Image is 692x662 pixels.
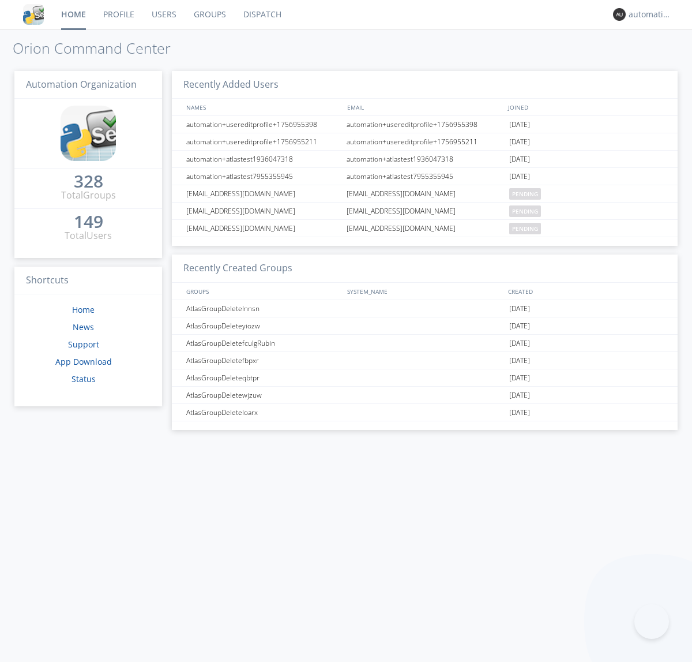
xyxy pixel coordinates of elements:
[172,404,678,421] a: AtlasGroupDeleteloarx[DATE]
[183,352,343,369] div: AtlasGroupDeletefbpxr
[509,205,541,217] span: pending
[183,283,341,300] div: GROUPS
[172,185,678,203] a: [EMAIL_ADDRESS][DOMAIN_NAME][EMAIL_ADDRESS][DOMAIN_NAME]pending
[344,133,506,150] div: automation+usereditprofile+1756955211
[172,335,678,352] a: AtlasGroupDeletefculgRubin[DATE]
[344,283,505,300] div: SYSTEM_NAME
[509,369,530,387] span: [DATE]
[172,369,678,387] a: AtlasGroupDeleteqbtpr[DATE]
[172,116,678,133] a: automation+usereditprofile+1756955398automation+usereditprofile+1756955398[DATE]
[509,335,530,352] span: [DATE]
[183,387,343,403] div: AtlasGroupDeletewjzuw
[61,189,116,202] div: Total Groups
[183,133,343,150] div: automation+usereditprofile+1756955211
[509,404,530,421] span: [DATE]
[183,168,343,185] div: automation+atlastest7955355945
[183,203,343,219] div: [EMAIL_ADDRESS][DOMAIN_NAME]
[74,216,103,229] a: 149
[172,220,678,237] a: [EMAIL_ADDRESS][DOMAIN_NAME][EMAIL_ADDRESS][DOMAIN_NAME]pending
[172,387,678,404] a: AtlasGroupDeletewjzuw[DATE]
[55,356,112,367] a: App Download
[65,229,112,242] div: Total Users
[183,335,343,351] div: AtlasGroupDeletefculgRubin
[629,9,672,20] div: automation+atlas0017
[509,188,541,200] span: pending
[183,220,343,237] div: [EMAIL_ADDRESS][DOMAIN_NAME]
[68,339,99,350] a: Support
[72,304,95,315] a: Home
[172,151,678,168] a: automation+atlastest1936047318automation+atlastest1936047318[DATE]
[172,203,678,220] a: [EMAIL_ADDRESS][DOMAIN_NAME][EMAIL_ADDRESS][DOMAIN_NAME]pending
[183,99,341,115] div: NAMES
[509,133,530,151] span: [DATE]
[509,151,530,168] span: [DATE]
[172,71,678,99] h3: Recently Added Users
[183,369,343,386] div: AtlasGroupDeleteqbtpr
[634,604,669,639] iframe: Toggle Customer Support
[61,106,116,161] img: cddb5a64eb264b2086981ab96f4c1ba7
[344,220,506,237] div: [EMAIL_ADDRESS][DOMAIN_NAME]
[509,352,530,369] span: [DATE]
[344,203,506,219] div: [EMAIL_ADDRESS][DOMAIN_NAME]
[344,151,506,167] div: automation+atlastest1936047318
[74,216,103,227] div: 149
[509,387,530,404] span: [DATE]
[344,99,505,115] div: EMAIL
[172,317,678,335] a: AtlasGroupDeleteyiozw[DATE]
[183,300,343,317] div: AtlasGroupDeletelnnsn
[183,116,343,133] div: automation+usereditprofile+1756955398
[509,116,530,133] span: [DATE]
[344,168,506,185] div: automation+atlastest7955355945
[172,300,678,317] a: AtlasGroupDeletelnnsn[DATE]
[509,223,541,234] span: pending
[72,373,96,384] a: Status
[183,151,343,167] div: automation+atlastest1936047318
[183,404,343,421] div: AtlasGroupDeleteloarx
[505,99,667,115] div: JOINED
[183,185,343,202] div: [EMAIL_ADDRESS][DOMAIN_NAME]
[172,352,678,369] a: AtlasGroupDeletefbpxr[DATE]
[172,133,678,151] a: automation+usereditprofile+1756955211automation+usereditprofile+1756955211[DATE]
[14,267,162,295] h3: Shortcuts
[172,168,678,185] a: automation+atlastest7955355945automation+atlastest7955355945[DATE]
[505,283,667,300] div: CREATED
[23,4,44,25] img: cddb5a64eb264b2086981ab96f4c1ba7
[172,255,678,283] h3: Recently Created Groups
[73,321,94,332] a: News
[74,175,103,189] a: 328
[74,175,103,187] div: 328
[26,78,137,91] span: Automation Organization
[509,168,530,185] span: [DATE]
[183,317,343,334] div: AtlasGroupDeleteyiozw
[613,8,626,21] img: 373638.png
[344,116,506,133] div: automation+usereditprofile+1756955398
[509,317,530,335] span: [DATE]
[344,185,506,202] div: [EMAIL_ADDRESS][DOMAIN_NAME]
[509,300,530,317] span: [DATE]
